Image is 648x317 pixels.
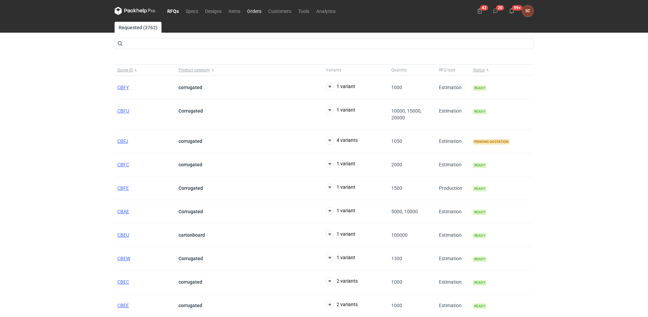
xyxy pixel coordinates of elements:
[115,65,176,76] button: Quote ID
[202,7,225,15] a: Designs
[164,7,182,15] a: RFQs
[117,108,129,114] a: CBFU
[117,185,129,191] a: CBFE
[473,256,487,262] span: Ready
[473,303,487,309] span: Ready
[391,209,418,214] span: 5000, 10000
[178,138,202,144] strong: corrugated
[391,138,402,144] span: 1050
[117,303,129,308] a: CBEE
[178,162,202,167] strong: corrugated
[391,279,402,285] span: 1000
[115,22,161,33] a: Requested (3762)
[474,5,485,16] button: 42
[117,85,129,90] a: CBFY
[326,277,358,285] button: 2 variants
[326,207,355,215] button: 1 variant
[244,7,265,15] a: Orders
[178,303,202,308] strong: corrugated
[178,185,203,191] strong: Corrugated
[470,65,531,76] button: Status
[436,177,470,200] div: Production
[436,99,470,130] div: Estimation
[436,200,470,223] div: Estimation
[391,303,402,308] span: 1000
[117,232,129,238] a: CBEU
[473,280,487,285] span: Ready
[326,136,358,145] button: 4 variants
[473,210,487,215] span: Ready
[506,5,517,16] button: 99+
[436,130,470,153] div: Estimation
[178,67,210,73] span: Product category
[522,5,533,17] button: SC
[436,153,470,177] div: Estimation
[326,230,355,238] button: 1 variant
[176,65,323,76] button: Product category
[391,162,402,167] span: 2000
[473,85,487,91] span: Ready
[439,67,455,73] span: RFQ type
[326,106,355,114] button: 1 variant
[436,247,470,270] div: Estimation
[473,109,487,114] span: Ready
[473,163,487,168] span: Ready
[490,5,501,16] button: 20
[436,270,470,294] div: Estimation
[117,279,129,285] a: CBEC
[436,76,470,99] div: Estimation
[295,7,313,15] a: Tools
[115,7,155,15] svg: Packhelp Pro
[326,183,355,191] button: 1 variant
[522,5,533,17] div: Sylwia Cichórz
[391,185,402,191] span: 1500
[473,139,510,145] span: Pending quotation
[178,279,202,285] strong: corrugated
[473,67,485,73] span: Status
[178,108,203,114] strong: Corrugated
[117,138,128,144] a: CBFJ
[178,256,203,261] strong: Corrugated
[473,186,487,191] span: Ready
[326,160,355,168] button: 1 variant
[391,108,422,120] span: 10000, 15000, 20000
[391,256,402,261] span: 1300
[326,254,355,262] button: 1 variant
[225,7,244,15] a: Items
[473,233,487,238] span: Ready
[265,7,295,15] a: Customers
[391,85,402,90] span: 1000
[391,67,407,73] span: Quantity
[313,7,339,15] a: Analytics
[326,301,358,309] button: 2 variants
[117,162,129,167] a: CBFC
[326,67,341,73] span: Variants
[178,209,203,214] strong: Corrugated
[178,85,202,90] strong: corrugated
[117,67,133,73] span: Quote ID
[436,223,470,247] div: Estimation
[117,256,130,261] a: CBEW
[182,7,202,15] a: Specs
[117,209,129,214] a: CBAE
[326,83,355,91] button: 1 variant
[178,232,205,238] strong: cartonboard
[391,232,408,238] span: 100000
